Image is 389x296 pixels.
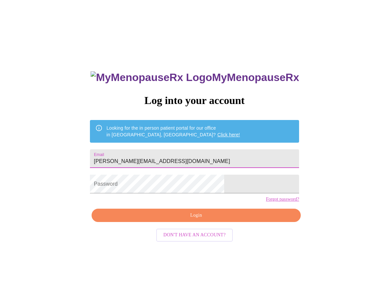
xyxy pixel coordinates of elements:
div: Looking for the in person patient portal for our office in [GEOGRAPHIC_DATA], [GEOGRAPHIC_DATA]? [107,122,240,141]
h3: MyMenopauseRx [91,71,299,84]
span: Don't have an account? [164,231,226,239]
h3: Log into your account [90,94,299,107]
span: Login [99,211,293,220]
a: Forgot password? [266,197,299,202]
a: Don't have an account? [155,232,235,237]
button: Login [92,209,301,222]
button: Don't have an account? [156,229,233,242]
img: MyMenopauseRx Logo [91,71,212,84]
a: Click here! [217,132,240,137]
